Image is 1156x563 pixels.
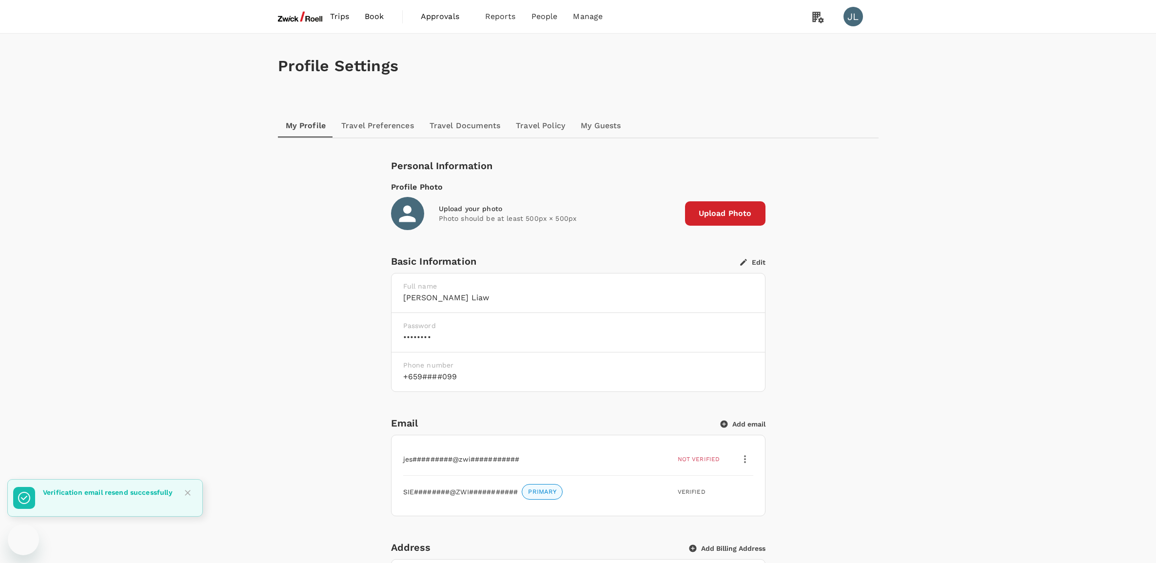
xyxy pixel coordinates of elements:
div: JL [843,7,863,26]
div: Basic Information [391,253,740,269]
p: Password [403,321,753,330]
a: My Profile [278,114,334,137]
div: Personal Information [391,158,765,174]
span: People [531,11,558,22]
p: Verification email resend successfully [43,487,173,497]
img: ZwickRoell Pte. Ltd. [278,6,323,27]
button: Add email [721,420,765,428]
a: Travel Preferences [333,114,422,137]
p: Phone number [403,360,753,370]
p: jes#########@zwi########### [403,454,520,464]
span: PRIMARY [522,487,562,497]
h6: •••••••• [403,330,753,344]
iframe: Button to launch messaging window [8,524,39,555]
span: Trips [330,11,349,22]
div: Upload your photo [439,204,677,214]
span: Not verified [678,456,720,463]
p: Photo should be at least 500px × 500px [439,214,677,223]
div: Address [391,540,689,555]
button: Edit [740,258,765,267]
button: Close [180,485,195,500]
h6: [PERSON_NAME] Liaw [403,291,753,305]
a: My Guests [573,114,628,137]
p: SIE########@ZWI########### [403,487,518,497]
a: Travel Policy [508,114,573,137]
h6: +659####099 [403,370,753,384]
p: Full name [403,281,753,291]
span: Manage [573,11,603,22]
div: Profile Photo [391,181,765,193]
h6: Email [391,415,721,431]
span: Upload Photo [685,201,765,226]
span: Reports [485,11,516,22]
span: Verified [678,488,705,495]
span: Book [365,11,384,22]
button: Add Billing Address [689,544,765,553]
h1: Profile Settings [278,57,879,75]
span: Approvals [421,11,470,22]
a: Travel Documents [422,114,508,137]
